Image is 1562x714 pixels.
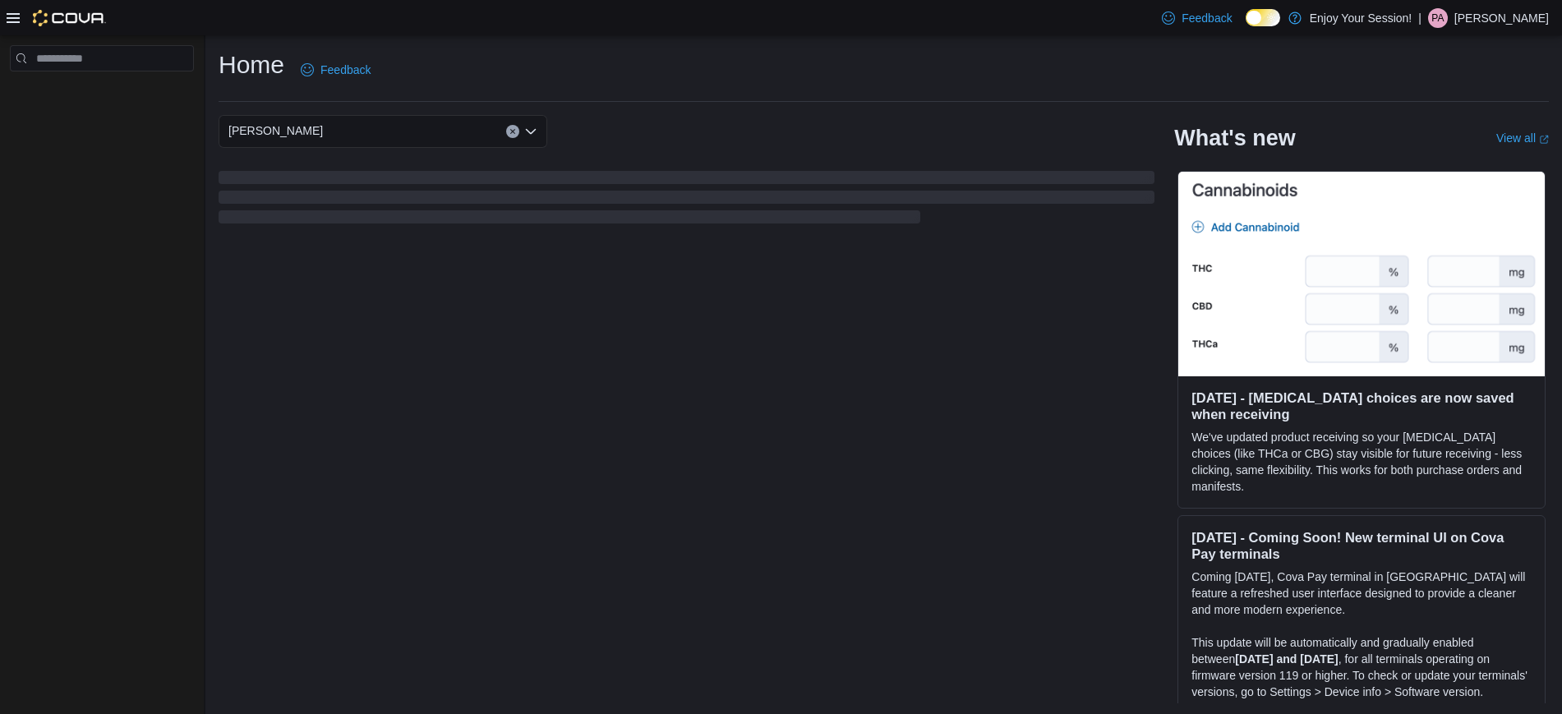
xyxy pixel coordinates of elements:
p: We've updated product receiving so your [MEDICAL_DATA] choices (like THCa or CBG) stay visible fo... [1191,429,1532,495]
span: [PERSON_NAME] [228,121,323,140]
p: [PERSON_NAME] [1454,8,1549,28]
div: Patrick Atueyi [1428,8,1448,28]
p: Enjoy Your Session! [1310,8,1412,28]
h2: What's new [1174,125,1295,151]
a: Feedback [294,53,377,86]
span: Feedback [320,62,371,78]
a: View allExternal link [1496,131,1549,145]
button: Clear input [506,125,519,138]
h3: [DATE] - [MEDICAL_DATA] choices are now saved when receiving [1191,389,1532,422]
strong: [DATE] and [DATE] [1235,652,1338,666]
a: Feedback [1155,2,1238,35]
span: Feedback [1182,10,1232,26]
span: Loading [219,174,1154,227]
p: This update will be automatically and gradually enabled between , for all terminals operating on ... [1191,634,1532,700]
p: | [1418,8,1421,28]
img: Cova [33,10,106,26]
span: PA [1431,8,1444,28]
input: Dark Mode [1246,9,1280,26]
p: Coming [DATE], Cova Pay terminal in [GEOGRAPHIC_DATA] will feature a refreshed user interface des... [1191,569,1532,618]
button: Open list of options [524,125,537,138]
h1: Home [219,48,284,81]
svg: External link [1539,135,1549,145]
nav: Complex example [10,75,194,114]
h3: [DATE] - Coming Soon! New terminal UI on Cova Pay terminals [1191,529,1532,562]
